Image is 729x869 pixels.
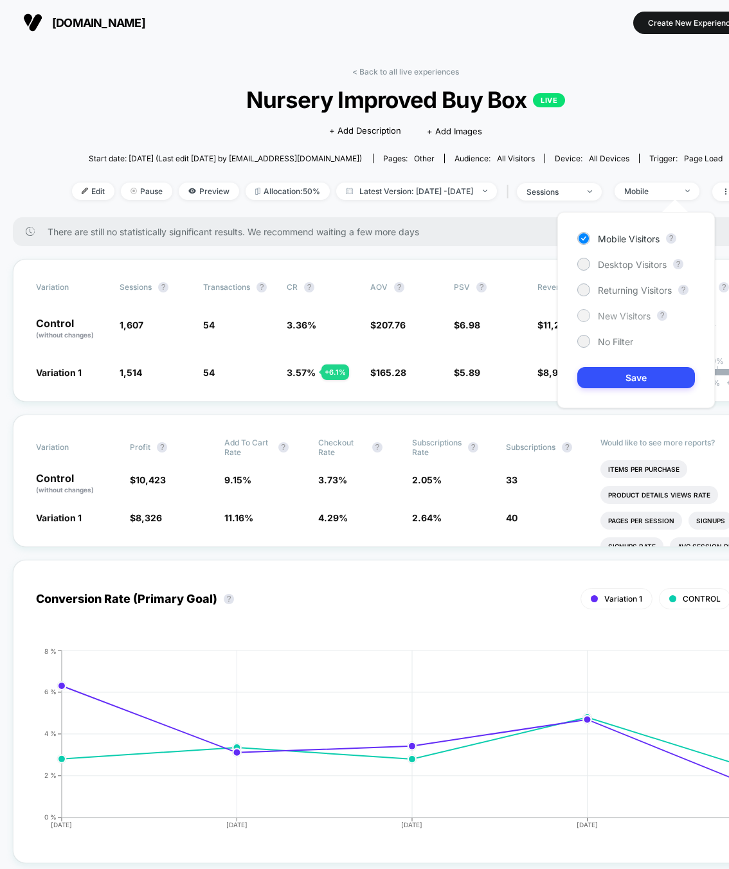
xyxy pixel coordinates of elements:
[503,183,517,201] span: |
[82,188,88,194] img: edit
[23,13,42,32] img: Visually logo
[346,188,353,194] img: calendar
[224,594,234,604] button: ?
[533,93,565,107] p: LIVE
[370,319,406,330] span: $
[537,319,570,330] span: $
[318,438,366,457] span: Checkout Rate
[372,442,382,452] button: ?
[600,537,663,555] li: Signups Rate
[460,319,480,330] span: 6.98
[318,512,348,523] span: 4.29 %
[203,282,250,292] span: Transactions
[589,154,629,163] span: all devices
[460,367,480,378] span: 5.89
[44,771,57,779] tspan: 2 %
[121,183,172,200] span: Pause
[543,319,570,330] span: 11,219
[683,594,721,604] span: CONTROL
[44,647,57,654] tspan: 8 %
[376,367,406,378] span: 165.28
[402,821,423,829] tspan: [DATE]
[224,438,272,457] span: Add To Cart Rate
[158,282,168,292] button: ?
[120,282,152,292] span: Sessions
[246,183,330,200] span: Allocation: 50%
[105,86,706,113] span: Nursery Improved Buy Box
[600,512,682,530] li: Pages Per Session
[19,12,149,33] button: [DOMAIN_NAME]
[203,319,215,330] span: 54
[476,282,487,292] button: ?
[454,282,470,292] span: PSV
[226,821,248,829] tspan: [DATE]
[136,512,162,523] span: 8,326
[454,319,480,330] span: $
[36,512,82,523] span: Variation 1
[136,474,166,485] span: 10,423
[224,512,253,523] span: 11.16 %
[506,512,517,523] span: 40
[412,474,442,485] span: 2.05 %
[454,367,480,378] span: $
[598,285,672,296] span: Returning Visitors
[36,331,94,339] span: (without changes)
[673,259,683,269] button: ?
[352,67,459,76] a: < Back to all live experiences
[598,259,667,270] span: Desktop Visitors
[506,474,517,485] span: 33
[44,730,57,737] tspan: 4 %
[537,367,570,378] span: $
[526,187,578,197] div: sessions
[600,460,687,478] li: Items Per Purchase
[36,367,82,378] span: Variation 1
[684,154,723,163] span: Page Load
[287,367,316,378] span: 3.57 %
[36,438,107,457] span: Variation
[483,190,487,192] img: end
[657,310,667,321] button: ?
[412,512,442,523] span: 2.64 %
[376,319,406,330] span: 207.76
[157,442,167,452] button: ?
[36,318,107,340] p: Control
[600,486,718,504] li: Product Details Views Rate
[604,594,642,604] span: Variation 1
[455,154,535,163] div: Audience:
[577,367,695,388] button: Save
[36,486,94,494] span: (without changes)
[370,282,388,292] span: AOV
[624,186,676,196] div: Mobile
[179,183,239,200] span: Preview
[287,282,298,292] span: CR
[203,367,215,378] span: 54
[427,126,482,136] span: + Add Images
[120,367,142,378] span: 1,514
[304,282,314,292] button: ?
[130,188,137,194] img: end
[414,154,435,163] span: other
[321,364,349,380] div: + 6.1 %
[120,319,143,330] span: 1,607
[52,16,145,30] span: [DOMAIN_NAME]
[468,442,478,452] button: ?
[577,821,598,829] tspan: [DATE]
[394,282,404,292] button: ?
[666,233,676,244] button: ?
[544,154,639,163] span: Device:
[383,154,435,163] div: Pages:
[130,474,166,485] span: $
[44,688,57,695] tspan: 6 %
[598,233,660,244] span: Mobile Visitors
[598,336,633,347] span: No Filter
[562,442,572,452] button: ?
[412,438,462,457] span: Subscriptions Rate
[51,821,72,829] tspan: [DATE]
[287,319,316,330] span: 3.36 %
[598,310,651,321] span: New Visitors
[278,442,289,452] button: ?
[678,285,688,295] button: ?
[318,474,347,485] span: 3.73 %
[336,183,497,200] span: Latest Version: [DATE] - [DATE]
[130,442,150,452] span: Profit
